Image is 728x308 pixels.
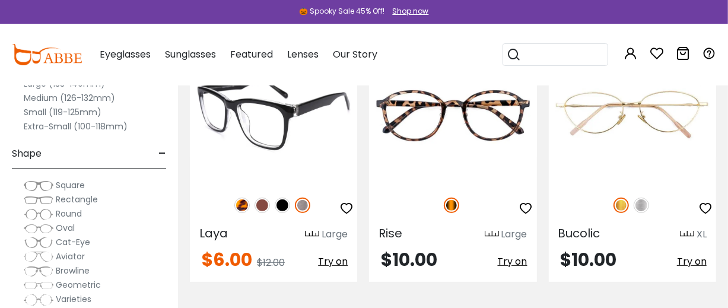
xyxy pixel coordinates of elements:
img: Geometric.png [24,280,53,291]
span: Sunglasses [165,47,216,61]
img: Browline.png [24,265,53,277]
img: Tortoise [444,198,459,213]
span: $10.00 [381,247,437,272]
img: Brown [255,198,270,213]
button: Try on [318,251,348,272]
span: $12.00 [257,256,285,269]
span: Shape [12,139,42,168]
span: Aviator [56,250,85,262]
img: Gun Laya - Plastic ,Universal Bridge Fit [190,45,357,185]
img: Gold Bucolic - Metal ,Adjust Nose Pads [549,45,716,185]
span: Eyeglasses [100,47,151,61]
button: Try on [677,251,707,272]
span: Rectangle [56,193,98,205]
img: Black [275,198,290,213]
span: Square [56,179,85,191]
span: Cat-Eye [56,236,90,248]
img: Gold [613,198,629,213]
span: Oval [56,222,75,234]
div: Shop now [393,6,429,17]
div: Large [501,227,527,242]
label: Extra-Small (100-118mm) [24,119,128,134]
span: Try on [498,255,527,268]
span: Try on [318,255,348,268]
span: Featured [230,47,273,61]
img: size ruler [680,230,694,239]
a: Shop now [387,6,429,16]
div: 🎃 Spooky Sale 45% Off! [300,6,385,17]
span: $6.00 [202,247,252,272]
button: Try on [498,251,527,272]
img: Square.png [24,180,53,192]
label: Small (119-125mm) [24,105,101,119]
span: - [158,139,166,168]
img: Round.png [24,208,53,220]
span: Our Story [333,47,377,61]
span: Laya [199,225,228,242]
img: Aviator.png [24,251,53,263]
span: Varieties [56,293,91,305]
div: XL [697,227,707,242]
img: Cat-Eye.png [24,237,53,249]
img: Gun [295,198,310,213]
span: Try on [677,255,707,268]
img: Silver [634,198,649,213]
img: Leopard [234,198,250,213]
span: Round [56,208,82,220]
img: size ruler [485,230,499,239]
span: Rise [379,225,402,242]
span: Lenses [287,47,319,61]
img: size ruler [305,230,319,239]
img: Varieties.png [24,294,53,306]
div: Large [322,227,348,242]
img: abbeglasses.com [12,44,82,65]
span: Browline [56,265,90,277]
span: Bucolic [558,225,600,242]
img: Oval.png [24,223,53,234]
span: Geometric [56,279,101,291]
label: Medium (126-132mm) [24,91,115,105]
img: Rectangle.png [24,194,53,206]
span: $10.00 [561,247,617,272]
img: Tortoise Rise - Plastic ,Adjust Nose Pads [369,45,536,185]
